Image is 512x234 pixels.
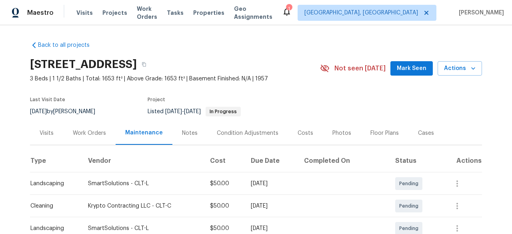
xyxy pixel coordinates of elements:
div: Costs [298,129,313,137]
span: Tasks [167,10,184,16]
span: Not seen [DATE] [334,64,386,72]
button: Mark Seen [390,61,433,76]
div: SmartSolutions - CLT-L [88,224,198,232]
div: Cases [418,129,434,137]
th: Completed On [298,150,389,172]
div: Visits [40,129,54,137]
div: Landscaping [30,224,75,232]
div: SmartSolutions - CLT-L [88,180,198,188]
span: Work Orders [137,5,157,21]
div: Maintenance [125,129,163,137]
th: Due Date [244,150,297,172]
span: Mark Seen [397,64,426,74]
th: Type [30,150,82,172]
span: [DATE] [165,109,182,114]
span: Last Visit Date [30,97,65,102]
span: In Progress [206,109,240,114]
div: Floor Plans [370,129,399,137]
div: $50.00 [210,224,238,232]
div: Condition Adjustments [217,129,278,137]
span: Actions [444,64,476,74]
span: Pending [399,202,422,210]
button: Actions [438,61,482,76]
span: [DATE] [30,109,47,114]
th: Actions [441,150,482,172]
span: Pending [399,224,422,232]
span: [GEOGRAPHIC_DATA], [GEOGRAPHIC_DATA] [304,9,418,17]
th: Status [389,150,441,172]
div: 1 [286,5,292,13]
div: Photos [332,129,351,137]
span: Listed [148,109,241,114]
span: 3 Beds | 1 1/2 Baths | Total: 1653 ft² | Above Grade: 1653 ft² | Basement Finished: N/A | 1957 [30,75,320,83]
a: Back to all projects [30,41,107,49]
span: Properties [193,9,224,17]
div: by [PERSON_NAME] [30,107,105,116]
span: Projects [102,9,127,17]
th: Cost [204,150,244,172]
span: [PERSON_NAME] [456,9,504,17]
h2: [STREET_ADDRESS] [30,60,137,68]
span: [DATE] [184,109,201,114]
div: Work Orders [73,129,106,137]
span: Project [148,97,165,102]
div: [DATE] [251,202,291,210]
button: Copy Address [137,57,151,72]
div: Cleaning [30,202,75,210]
div: $50.00 [210,202,238,210]
div: Notes [182,129,198,137]
th: Vendor [82,150,204,172]
div: Landscaping [30,180,75,188]
span: Visits [76,9,93,17]
div: [DATE] [251,180,291,188]
div: [DATE] [251,224,291,232]
div: $50.00 [210,180,238,188]
span: Pending [399,180,422,188]
span: Geo Assignments [234,5,272,21]
span: Maestro [27,9,54,17]
span: - [165,109,201,114]
div: Krypto Contracting LLC - CLT-C [88,202,198,210]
